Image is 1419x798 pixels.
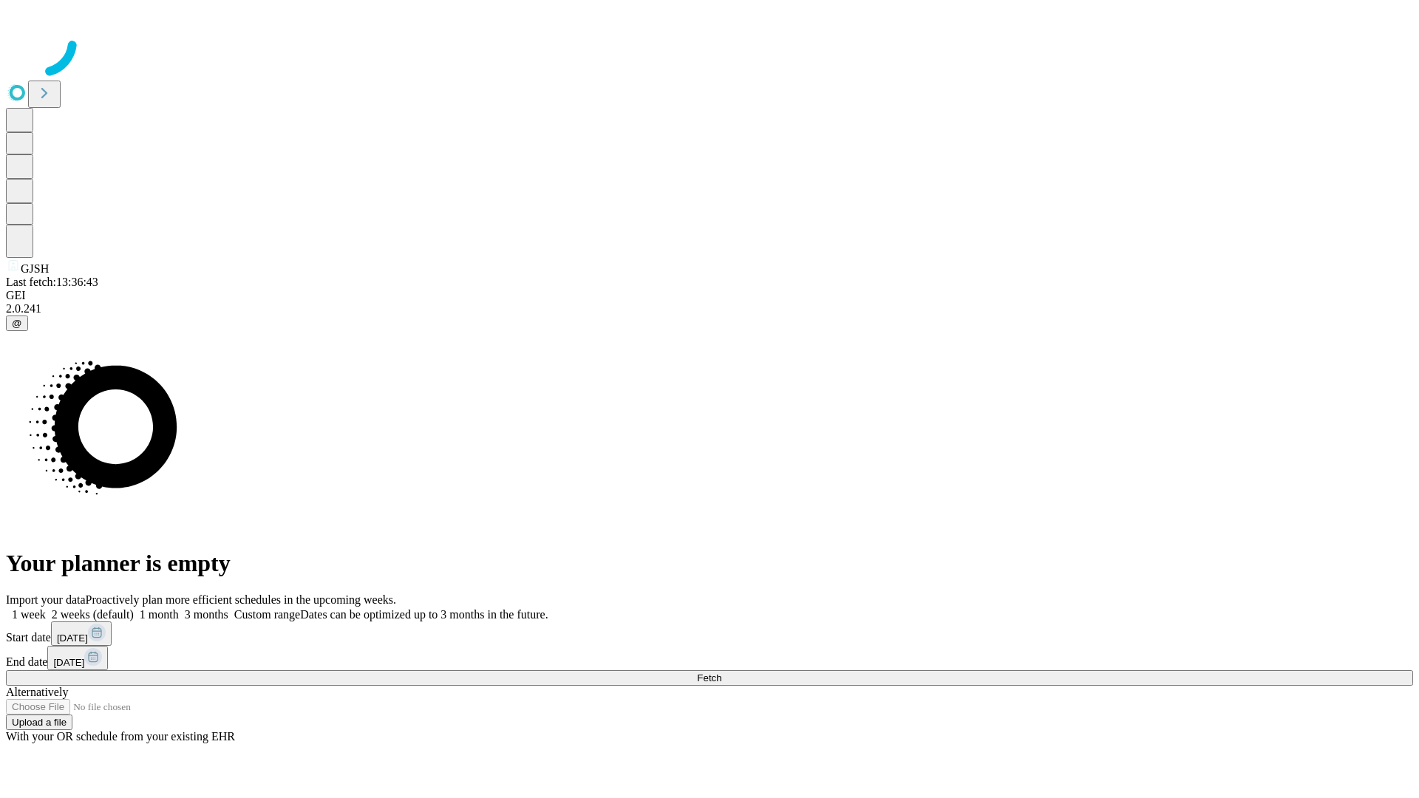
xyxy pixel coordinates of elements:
[53,657,84,668] span: [DATE]
[6,289,1413,302] div: GEI
[21,262,49,275] span: GJSH
[57,632,88,644] span: [DATE]
[140,608,179,621] span: 1 month
[6,302,1413,316] div: 2.0.241
[52,608,134,621] span: 2 weeks (default)
[6,316,28,331] button: @
[6,730,235,743] span: With your OR schedule from your existing EHR
[6,550,1413,577] h1: Your planner is empty
[185,608,228,621] span: 3 months
[6,593,86,606] span: Import your data
[6,621,1413,646] div: Start date
[86,593,396,606] span: Proactively plan more efficient schedules in the upcoming weeks.
[12,318,22,329] span: @
[51,621,112,646] button: [DATE]
[234,608,300,621] span: Custom range
[6,715,72,730] button: Upload a file
[6,670,1413,686] button: Fetch
[12,608,46,621] span: 1 week
[6,276,98,288] span: Last fetch: 13:36:43
[300,608,548,621] span: Dates can be optimized up to 3 months in the future.
[47,646,108,670] button: [DATE]
[6,646,1413,670] div: End date
[697,672,721,683] span: Fetch
[6,686,68,698] span: Alternatively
